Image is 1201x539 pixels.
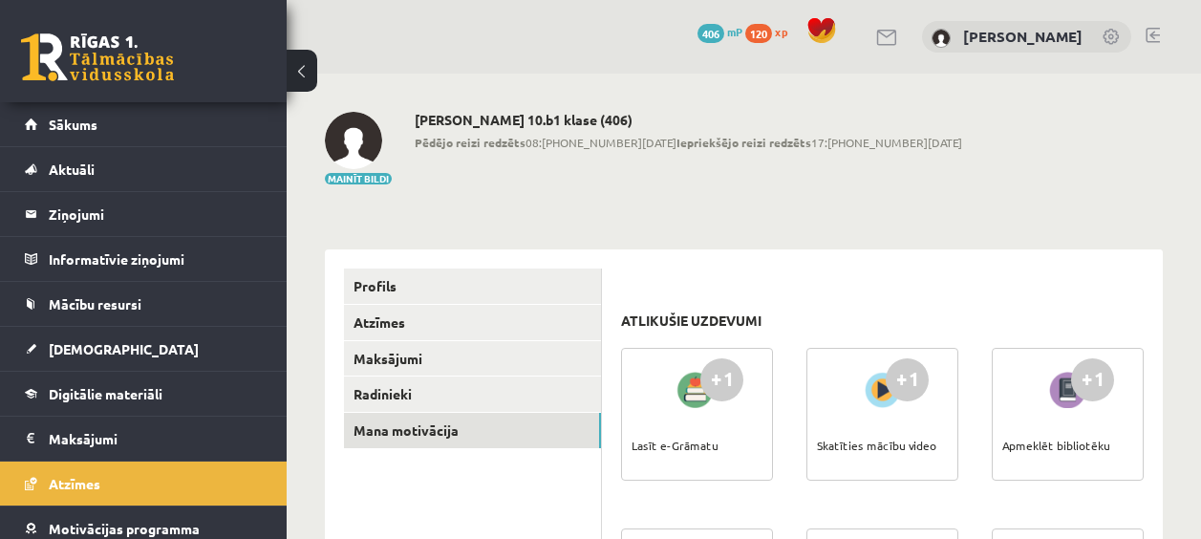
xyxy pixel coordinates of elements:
span: Atzīmes [49,475,100,492]
legend: Maksājumi [49,417,263,461]
div: Apmeklēt bibliotēku [1002,412,1110,479]
button: Mainīt bildi [325,173,392,184]
a: Ziņojumi [25,192,263,236]
a: Sākums [25,102,263,146]
span: Motivācijas programma [49,520,200,537]
a: Atzīmes [344,305,601,340]
a: Atzīmes [25,462,263,506]
span: Digitālie materiāli [49,385,162,402]
a: Rīgas 1. Tālmācības vidusskola [21,33,174,81]
a: Mana motivācija [344,413,601,448]
a: [DEMOGRAPHIC_DATA] [25,327,263,371]
a: 406 mP [697,24,742,39]
legend: Ziņojumi [49,192,263,236]
div: +1 [1071,358,1114,401]
img: Martins Andersons [325,112,382,169]
b: Pēdējo reizi redzēts [415,135,525,150]
a: Radinieki [344,377,601,412]
div: Lasīt e-Grāmatu [632,412,718,479]
span: xp [775,24,787,39]
a: Informatīvie ziņojumi [25,237,263,281]
a: Aktuāli [25,147,263,191]
span: Mācību resursi [49,295,141,313]
img: Martins Andersons [932,29,951,48]
legend: Informatīvie ziņojumi [49,237,263,281]
span: Aktuāli [49,161,95,178]
h3: Atlikušie uzdevumi [621,313,761,329]
span: Sākums [49,116,97,133]
div: Skatīties mācību video [817,412,936,479]
span: mP [727,24,742,39]
b: Iepriekšējo reizi redzēts [676,135,811,150]
a: Mācību resursi [25,282,263,326]
span: 406 [697,24,724,43]
span: 120 [745,24,772,43]
span: 08:[PHONE_NUMBER][DATE] 17:[PHONE_NUMBER][DATE] [415,134,962,151]
a: Profils [344,269,601,304]
a: 120 xp [745,24,797,39]
h2: [PERSON_NAME] 10.b1 klase (406) [415,112,962,128]
div: +1 [700,358,743,401]
a: Maksājumi [344,341,601,377]
span: [DEMOGRAPHIC_DATA] [49,340,199,357]
a: Maksājumi [25,417,263,461]
div: +1 [886,358,929,401]
a: [PERSON_NAME] [963,27,1083,46]
a: Digitālie materiāli [25,372,263,416]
